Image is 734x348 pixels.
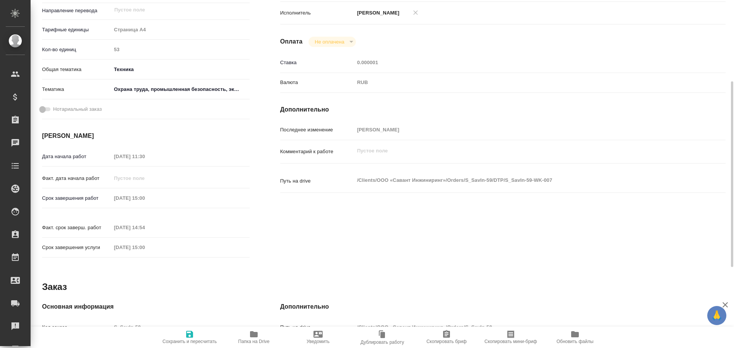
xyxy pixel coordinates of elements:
button: Сохранить и пересчитать [158,327,222,348]
h4: [PERSON_NAME] [42,131,250,141]
span: Сохранить и пересчитать [162,339,217,344]
p: Последнее изменение [280,126,354,134]
p: Кол-во единиц [42,46,111,53]
input: Пустое поле [111,151,178,162]
div: Страница А4 [111,23,250,36]
input: Пустое поле [354,322,689,333]
div: Не оплачена [309,37,356,47]
div: Техника [111,63,250,76]
input: Пустое поле [111,173,178,184]
h4: Оплата [280,37,303,46]
p: Путь на drive [280,177,354,185]
input: Пустое поле [354,57,689,68]
input: Пустое поле [111,322,250,333]
button: Скопировать бриф [414,327,479,348]
p: Срок завершения работ [42,194,111,202]
p: Тарифные единицы [42,26,111,34]
p: Путь на drive [280,324,354,331]
h4: Основная информация [42,302,250,311]
button: Уведомить [286,327,350,348]
p: Факт. срок заверш. работ [42,224,111,231]
h4: Дополнительно [280,302,726,311]
span: Дублировать работу [361,340,404,345]
h4: Дополнительно [280,105,726,114]
h2: Заказ [42,281,67,293]
input: Пустое поле [111,242,178,253]
button: Не оплачена [312,39,346,45]
button: Скопировать мини-бриф [479,327,543,348]
span: Скопировать бриф [426,339,466,344]
span: 🙏 [710,308,723,324]
input: Пустое поле [111,222,178,233]
textarea: /Clients/ООО «Савант Инжиниринг»/Orders/S_SavIn-59/DTP/S_SavIn-59-WK-007 [354,174,689,187]
p: Ставка [280,59,354,66]
p: Общая тематика [42,66,111,73]
button: Дублировать работу [350,327,414,348]
span: Скопировать мини-бриф [484,339,537,344]
span: Обновить файлы [557,339,594,344]
p: Код заказа [42,324,111,331]
input: Пустое поле [111,193,178,204]
button: Обновить файлы [543,327,607,348]
p: [PERSON_NAME] [354,9,399,17]
button: Папка на Drive [222,327,286,348]
span: Папка на Drive [238,339,270,344]
p: Направление перевода [42,7,111,15]
button: 🙏 [707,306,726,325]
div: RUB [354,76,689,89]
span: Нотариальный заказ [53,105,102,113]
p: Факт. дата начала работ [42,175,111,182]
input: Пустое поле [354,124,689,135]
p: Комментарий к работе [280,148,354,155]
p: Срок завершения услуги [42,244,111,251]
input: Пустое поле [111,44,250,55]
div: Охрана труда, промышленная безопасность, экология и стандартизация [111,83,250,96]
p: Дата начала работ [42,153,111,160]
span: Уведомить [307,339,330,344]
input: Пустое поле [114,5,232,15]
p: Тематика [42,86,111,93]
p: Валюта [280,79,354,86]
p: Исполнитель [280,9,354,17]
